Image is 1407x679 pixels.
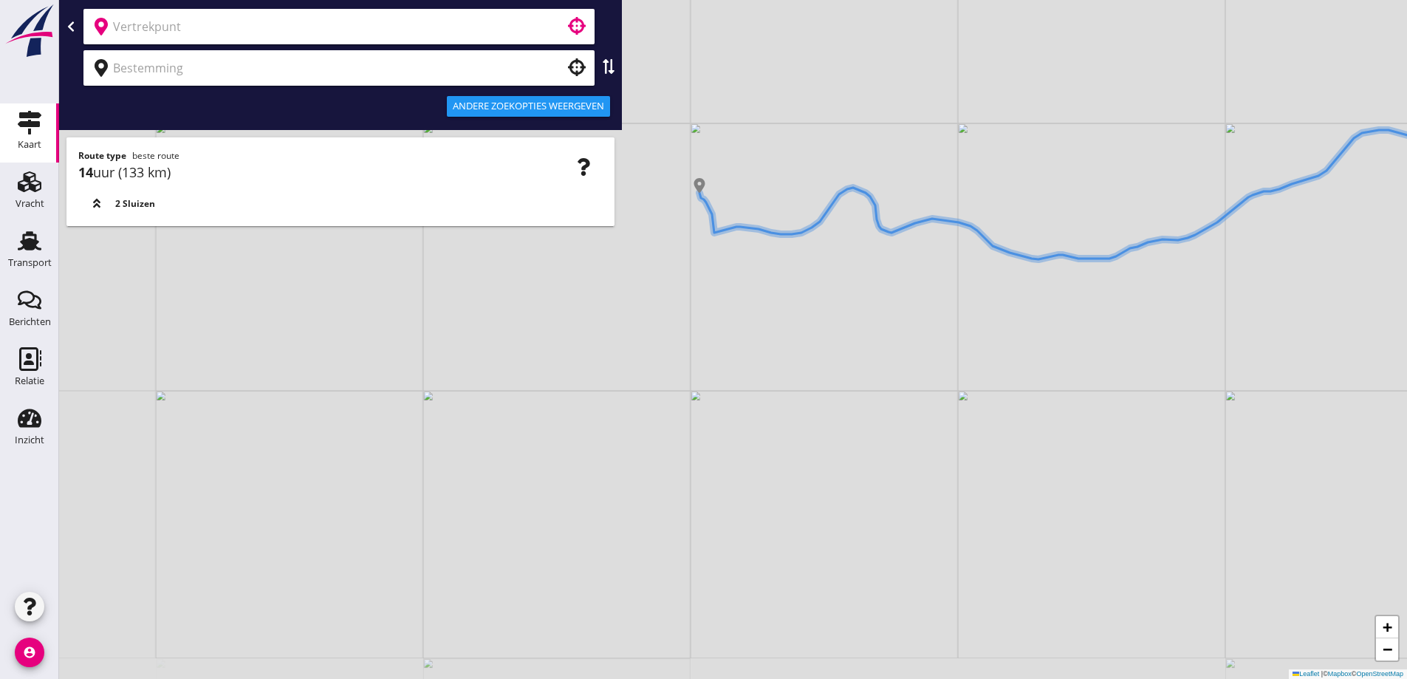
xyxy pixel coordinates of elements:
[15,638,44,667] i: account_circle
[1376,638,1398,661] a: Zoom out
[1356,670,1403,678] a: OpenStreetMap
[15,376,44,386] div: Relatie
[16,199,44,208] div: Vracht
[15,435,44,445] div: Inzicht
[78,163,93,181] strong: 14
[1328,670,1352,678] a: Mapbox
[447,96,610,117] button: Andere zoekopties weergeven
[1383,618,1392,636] span: +
[18,140,41,149] div: Kaart
[453,99,604,114] div: Andere zoekopties weergeven
[78,149,126,162] strong: Route type
[1376,616,1398,638] a: Zoom in
[9,317,51,327] div: Berichten
[8,258,52,267] div: Transport
[1321,670,1323,678] span: |
[115,197,155,211] span: 2 Sluizen
[1289,669,1407,679] div: © ©
[3,4,56,58] img: logo-small.a267ee39.svg
[692,178,707,193] img: Marker
[78,163,603,182] div: uur (133 km)
[1383,640,1392,658] span: −
[113,56,544,80] input: Bestemming
[132,149,179,162] span: beste route
[113,15,544,38] input: Vertrekpunt
[1293,670,1319,678] a: Leaflet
